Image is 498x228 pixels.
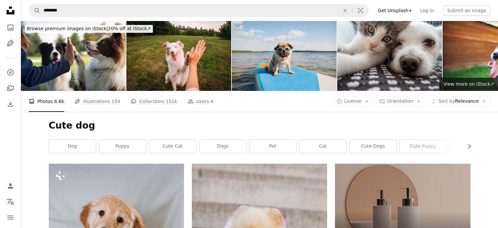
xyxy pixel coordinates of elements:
[166,98,177,105] span: 151k
[450,140,497,153] a: cats
[29,4,40,17] button: Search Unsplash
[4,66,17,79] a: Explore
[337,21,442,91] img: Cat taking a selfie with dog
[344,98,362,104] span: License
[400,140,447,153] a: cute puppy
[112,98,120,105] span: 154
[149,140,196,153] a: cute cat
[300,140,346,153] a: cat
[443,81,494,87] span: View more on iStock ↗
[376,96,424,107] button: Orientation
[49,120,470,132] h1: Cute dog
[232,21,337,91] img: it's a paddle board time!
[4,195,17,208] button: Language
[27,26,108,31] span: Browse premium images on iStock |
[188,91,213,112] a: Users 4
[463,140,470,153] button: scroll list to the right
[353,4,368,17] button: Visual search
[438,98,479,105] span: Relevance
[99,140,146,153] a: puppy
[4,37,17,50] a: Illustrations
[27,26,151,31] span: 20% off at iStock ↗
[75,91,120,112] a: Illustrations 154
[374,5,416,16] a: Get Unsplash+
[21,21,157,37] a: Browse premium images on iStock|20% off at iStock↗
[333,96,373,107] button: License
[21,21,126,91] img: Border collie with owner training in a public park
[126,21,231,91] img: Dog gives paw to a woman making high five gesture
[338,4,352,17] button: Clear
[131,91,177,112] a: Collections 151k
[439,78,498,91] a: View more on iStock↗
[49,140,96,153] a: dog
[427,96,490,107] button: Sort byRelevance
[29,4,369,17] form: Find visuals sitewide
[249,140,296,153] a: pet
[443,5,490,16] button: Submit an image
[387,98,413,104] span: Orientation
[4,211,17,224] button: Menu
[211,98,213,105] span: 4
[416,5,438,16] a: Log in
[4,97,17,111] a: Download History
[4,179,17,193] a: Log in / Sign up
[4,82,17,95] a: Collections
[350,140,397,153] a: cute dogs
[199,140,246,153] a: dogs
[4,21,17,34] a: Photos
[438,98,455,104] span: Sort by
